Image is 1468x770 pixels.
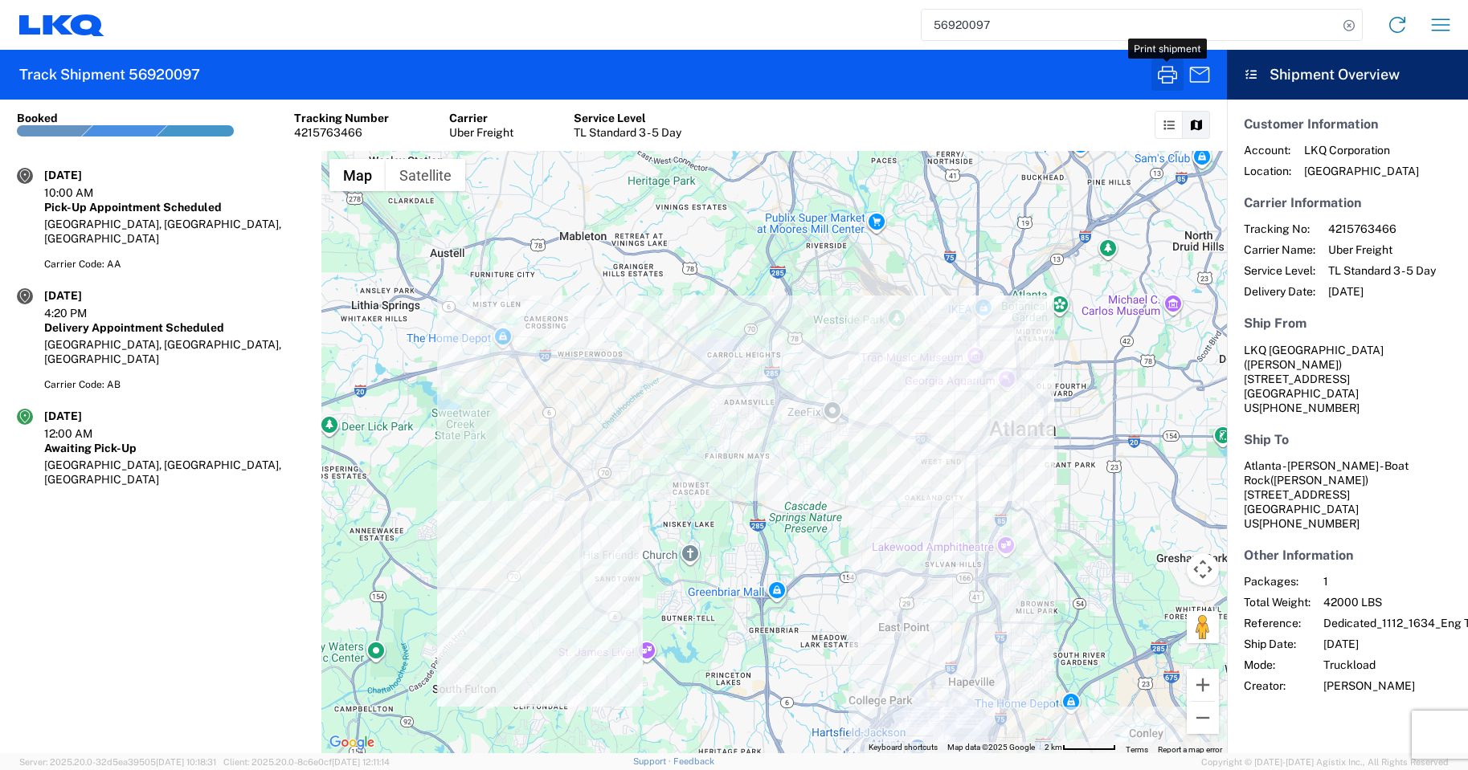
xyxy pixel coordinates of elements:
div: Tracking Number [294,111,389,125]
div: 4215763466 [294,125,389,140]
button: Show satellite imagery [386,159,465,191]
span: LKQ Corporation [1304,143,1419,157]
span: Reference: [1244,616,1311,630]
address: [GEOGRAPHIC_DATA] US [1244,343,1451,415]
span: Carrier Name: [1244,242,1315,257]
button: Zoom out [1187,702,1219,734]
a: Terms [1126,745,1148,754]
span: [GEOGRAPHIC_DATA] [1304,164,1419,178]
button: Keyboard shortcuts [869,742,938,753]
span: [PHONE_NUMBER] [1259,401,1360,414]
span: Account: [1244,143,1291,157]
span: ([PERSON_NAME]) [1244,358,1342,371]
button: Drag Pegman onto the map to open Street View [1187,611,1219,643]
span: Tracking No: [1244,222,1315,236]
span: Client: 2025.20.0-8c6e0cf [223,757,390,767]
address: [GEOGRAPHIC_DATA] US [1244,458,1451,531]
button: Map Scale: 2 km per 63 pixels [1040,742,1121,753]
span: [DATE] 10:18:31 [156,757,216,767]
div: [GEOGRAPHIC_DATA], [GEOGRAPHIC_DATA], [GEOGRAPHIC_DATA] [44,458,305,487]
span: Map data ©2025 Google [947,743,1035,752]
span: Uber Freight [1328,242,1436,257]
span: Delivery Date: [1244,284,1315,299]
span: Packages: [1244,574,1311,589]
a: Feedback [673,756,714,766]
div: Carrier Code: AB [44,377,305,392]
div: [GEOGRAPHIC_DATA], [GEOGRAPHIC_DATA], [GEOGRAPHIC_DATA] [44,337,305,366]
a: Support [633,756,673,766]
div: [DATE] [44,168,125,182]
header: Shipment Overview [1227,50,1468,100]
h5: Carrier Information [1244,195,1451,210]
div: Delivery Appointment Scheduled [44,320,305,335]
a: Report a map error [1158,745,1222,754]
input: Shipment, tracking or reference number [922,10,1338,40]
span: [DATE] 12:11:14 [332,757,390,767]
span: Service Level: [1244,263,1315,278]
div: [DATE] [44,409,125,423]
span: 4215763466 [1328,222,1436,236]
div: [DATE] [44,288,125,303]
span: TL Standard 3 - 5 Day [1328,263,1436,278]
div: 12:00 AM [44,426,125,441]
div: TL Standard 3 - 5 Day [574,125,681,140]
h2: Track Shipment 56920097 [19,65,200,84]
span: Atlanta - [PERSON_NAME] - Boat Rock [STREET_ADDRESS] [1244,459,1409,501]
div: Carrier [449,111,513,125]
div: Booked [17,111,58,125]
h5: Ship From [1244,316,1451,331]
div: 10:00 AM [44,185,125,200]
button: Show street map [329,159,386,191]
span: Server: 2025.20.0-32d5ea39505 [19,757,216,767]
span: Ship Date: [1244,637,1311,651]
span: [STREET_ADDRESS] [1244,373,1350,385]
span: Location: [1244,164,1291,178]
span: Total Weight: [1244,595,1311,609]
div: [GEOGRAPHIC_DATA], [GEOGRAPHIC_DATA], [GEOGRAPHIC_DATA] [44,217,305,246]
div: Service Level [574,111,681,125]
h5: Customer Information [1244,116,1451,132]
div: Carrier Code: AA [44,257,305,271]
img: Google [325,732,378,753]
div: Uber Freight [449,125,513,140]
div: 4:20 PM [44,306,125,320]
button: Zoom in [1187,669,1219,701]
div: Pick-Up Appointment Scheduled [44,200,305,214]
button: Map camera controls [1187,553,1219,585]
span: [DATE] [1328,284,1436,299]
h5: Ship To [1244,432,1451,447]
span: Mode: [1244,658,1311,672]
span: [PHONE_NUMBER] [1259,517,1360,530]
a: Open this area in Google Maps (opens a new window) [325,732,378,753]
span: Creator: [1244,678,1311,693]
span: 2 km [1045,743,1062,752]
span: ([PERSON_NAME]) [1270,474,1368,487]
h5: Other Information [1244,548,1451,563]
div: Awaiting Pick-Up [44,441,305,455]
span: Copyright © [DATE]-[DATE] Agistix Inc., All Rights Reserved [1201,755,1449,769]
span: LKQ [GEOGRAPHIC_DATA] [1244,344,1384,356]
